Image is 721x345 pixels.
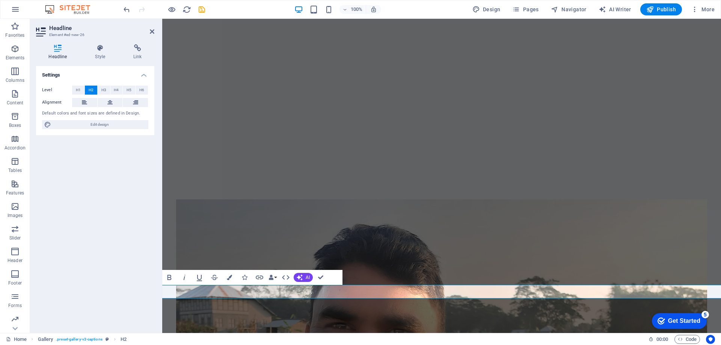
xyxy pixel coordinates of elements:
[8,212,23,218] p: Images
[20,8,53,15] div: Get Started
[4,4,59,20] div: Get Started 5 items remaining, 0% complete
[599,6,631,13] span: AI Writer
[177,270,192,285] button: Italic (Ctrl+I)
[8,303,22,309] p: Forms
[9,235,21,241] p: Slider
[5,32,24,38] p: Favorites
[691,6,715,13] span: More
[127,86,131,95] span: H5
[656,335,668,344] span: 00 00
[42,86,72,95] label: Level
[9,122,21,128] p: Boxes
[6,55,25,61] p: Elements
[72,86,84,95] button: H1
[222,270,237,285] button: Colors
[6,77,24,83] p: Columns
[53,120,146,129] span: Edit design
[122,5,131,14] i: Undo: Add element (Ctrl+Z)
[36,66,154,80] h4: Settings
[5,145,26,151] p: Accordion
[7,100,23,106] p: Content
[596,3,634,15] button: AI Writer
[198,5,206,14] i: Save (Ctrl+S)
[38,335,127,344] nav: breadcrumb
[136,86,148,95] button: H6
[42,110,148,117] div: Default colors and font sizes are defined in Design.
[8,167,22,173] p: Tables
[183,5,191,14] i: Reload page
[6,190,24,196] p: Features
[6,335,27,344] a: Click to cancel selection. Double-click to open Pages
[351,5,363,14] h6: 100%
[370,6,377,13] i: On resize automatically adjust zoom level to fit chosen device.
[42,120,148,129] button: Edit design
[121,335,127,344] span: Click to select. Double-click to edit
[89,86,94,95] span: H2
[469,3,504,15] div: Design (Ctrl+Alt+Y)
[197,5,206,14] button: save
[122,5,131,14] button: undo
[36,44,83,60] h4: Headline
[49,32,139,38] h3: Element #ed-new-26
[678,335,697,344] span: Code
[106,337,109,341] i: This element is a customizable preset
[551,6,587,13] span: Navigator
[674,335,700,344] button: Code
[306,275,310,280] span: AI
[548,3,590,15] button: Navigator
[49,25,154,32] h2: Headline
[339,5,366,14] button: 100%
[646,6,676,13] span: Publish
[76,86,81,95] span: H1
[279,270,293,285] button: HTML
[267,270,278,285] button: Data Bindings
[85,86,97,95] button: H2
[8,280,22,286] p: Footer
[56,335,103,344] span: . preset-gallery-v3-captions
[294,273,313,282] button: AI
[469,3,504,15] button: Design
[509,3,542,15] button: Pages
[662,336,663,342] span: :
[98,86,110,95] button: H3
[167,5,176,14] button: Click here to leave preview mode and continue editing
[101,86,106,95] span: H3
[252,270,267,285] button: Link
[182,5,191,14] button: reload
[162,270,176,285] button: Bold (Ctrl+B)
[54,2,61,9] div: 5
[512,6,538,13] span: Pages
[688,3,718,15] button: More
[123,86,135,95] button: H5
[110,86,123,95] button: H4
[314,270,328,285] button: Confirm (Ctrl+⏎)
[649,335,668,344] h6: Session time
[121,44,154,60] h4: Link
[43,5,100,14] img: Editor Logo
[640,3,682,15] button: Publish
[706,335,715,344] button: Usercentrics
[472,6,501,13] span: Design
[83,44,121,60] h4: Style
[8,258,23,264] p: Header
[139,86,144,95] span: H6
[38,335,53,344] span: Click to select. Double-click to edit
[207,270,222,285] button: Strikethrough
[237,270,252,285] button: Icons
[42,98,72,107] label: Alignment
[192,270,207,285] button: Underline (Ctrl+U)
[114,86,119,95] span: H4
